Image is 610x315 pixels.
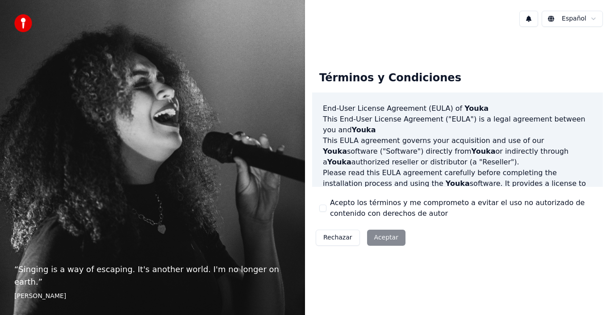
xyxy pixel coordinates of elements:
[323,103,592,114] h3: End-User License Agreement (EULA) of
[464,104,489,113] span: Youka
[472,147,496,155] span: Youka
[323,135,592,168] p: This EULA agreement governs your acquisition and use of our software ("Software") directly from o...
[330,197,596,219] label: Acepto los términos y me comprometo a evitar el uso no autorizado de contenido con derechos de autor
[14,14,32,32] img: youka
[312,64,468,92] div: Términos y Condiciones
[352,126,376,134] span: Youka
[323,114,592,135] p: This End-User License Agreement ("EULA") is a legal agreement between you and
[14,292,291,301] footer: [PERSON_NAME]
[14,263,291,288] p: “ Singing is a way of escaping. It's another world. I'm no longer on earth. ”
[327,158,351,166] span: Youka
[323,168,592,210] p: Please read this EULA agreement carefully before completing the installation process and using th...
[316,230,360,246] button: Rechazar
[446,179,470,188] span: Youka
[323,147,347,155] span: Youka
